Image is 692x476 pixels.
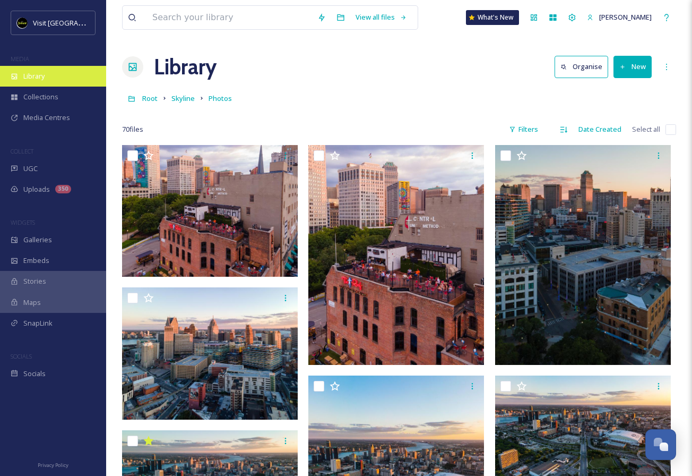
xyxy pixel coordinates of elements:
[17,18,28,28] img: VISIT%20DETROIT%20LOGO%20-%20BLACK%20BACKGROUND.png
[573,119,627,140] div: Date Created
[142,92,158,105] a: Root
[23,71,45,81] span: Library
[555,56,608,78] button: Organise
[154,51,217,83] a: Library
[645,429,676,460] button: Open Chat
[11,147,33,155] span: COLLECT
[171,93,195,103] span: Skyline
[171,92,195,105] a: Skyline
[23,369,46,379] span: Socials
[209,93,232,103] span: Photos
[308,145,484,365] img: 418d204863dc376863aed818dd440b7ad46f7310d2addaf9fcfd483b42c15937.jpg
[23,256,49,266] span: Embeds
[142,93,158,103] span: Root
[632,124,660,134] span: Select all
[504,119,543,140] div: Filters
[23,318,53,328] span: SnapLink
[55,185,71,193] div: 350
[33,18,115,28] span: Visit [GEOGRAPHIC_DATA]
[23,235,52,245] span: Galleries
[209,92,232,105] a: Photos
[23,184,50,194] span: Uploads
[582,7,657,28] a: [PERSON_NAME]
[11,352,32,360] span: SOCIALS
[11,218,35,226] span: WIDGETS
[495,145,671,365] img: d5ab2dcd8a14499b6af6e23f8173118875f7dca0a5b3016635620148e871fc53.jpg
[122,145,298,277] img: 2788c1428e30d75257e4efaf95c8c9dec6703651958c6314eefd6af2a998b910.jpg
[122,287,298,419] img: 75f059f39185ffe0bacf387c3b9873d553197b6a2d3bf8597df0ec6821c7cd8f.jpg
[11,55,29,63] span: MEDIA
[23,276,46,286] span: Stories
[38,458,68,471] a: Privacy Policy
[23,113,70,123] span: Media Centres
[23,92,58,102] span: Collections
[613,56,652,78] button: New
[147,6,312,29] input: Search your library
[23,297,41,308] span: Maps
[350,7,412,28] a: View all files
[466,10,519,25] a: What's New
[599,12,652,22] span: [PERSON_NAME]
[23,164,38,174] span: UGC
[122,124,143,134] span: 70 file s
[555,56,613,78] a: Organise
[38,462,68,469] span: Privacy Policy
